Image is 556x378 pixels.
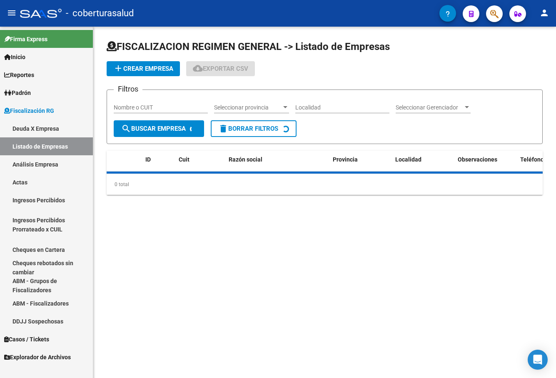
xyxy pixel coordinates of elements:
datatable-header-cell: Localidad [392,151,454,169]
span: Inicio [4,52,25,62]
span: - coberturasalud [66,4,134,22]
span: Buscar Empresa [121,125,186,132]
span: Exportar CSV [193,65,248,72]
span: Crear Empresa [113,65,173,72]
h3: Filtros [114,83,142,95]
datatable-header-cell: ID [142,151,175,169]
datatable-header-cell: Provincia [329,151,392,169]
div: 0 total [107,174,543,195]
span: Localidad [395,156,421,163]
span: FISCALIZACION REGIMEN GENERAL -> Listado de Empresas [107,41,390,52]
span: ID [145,156,151,163]
span: Teléfono [520,156,544,163]
div: Open Intercom Messenger [528,350,548,370]
span: Seleccionar Gerenciador [396,104,463,111]
button: Exportar CSV [186,61,255,76]
button: Buscar Empresa [114,120,204,137]
span: Provincia [333,156,358,163]
span: Borrar Filtros [218,125,278,132]
span: Padrón [4,88,31,97]
mat-icon: add [113,63,123,73]
span: Casos / Tickets [4,335,49,344]
span: Cuit [179,156,189,163]
span: Reportes [4,70,34,80]
span: Fiscalización RG [4,106,54,115]
datatable-header-cell: Cuit [175,151,225,169]
span: Explorador de Archivos [4,353,71,362]
mat-icon: menu [7,8,17,18]
datatable-header-cell: Razón social [225,151,329,169]
span: Seleccionar provincia [214,104,282,111]
button: Crear Empresa [107,61,180,76]
mat-icon: cloud_download [193,63,203,73]
mat-icon: search [121,124,131,134]
span: Razón social [229,156,262,163]
mat-icon: delete [218,124,228,134]
button: Borrar Filtros [211,120,297,137]
span: Observaciones [458,156,497,163]
span: Firma Express [4,35,47,44]
datatable-header-cell: Observaciones [454,151,517,169]
mat-icon: person [539,8,549,18]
